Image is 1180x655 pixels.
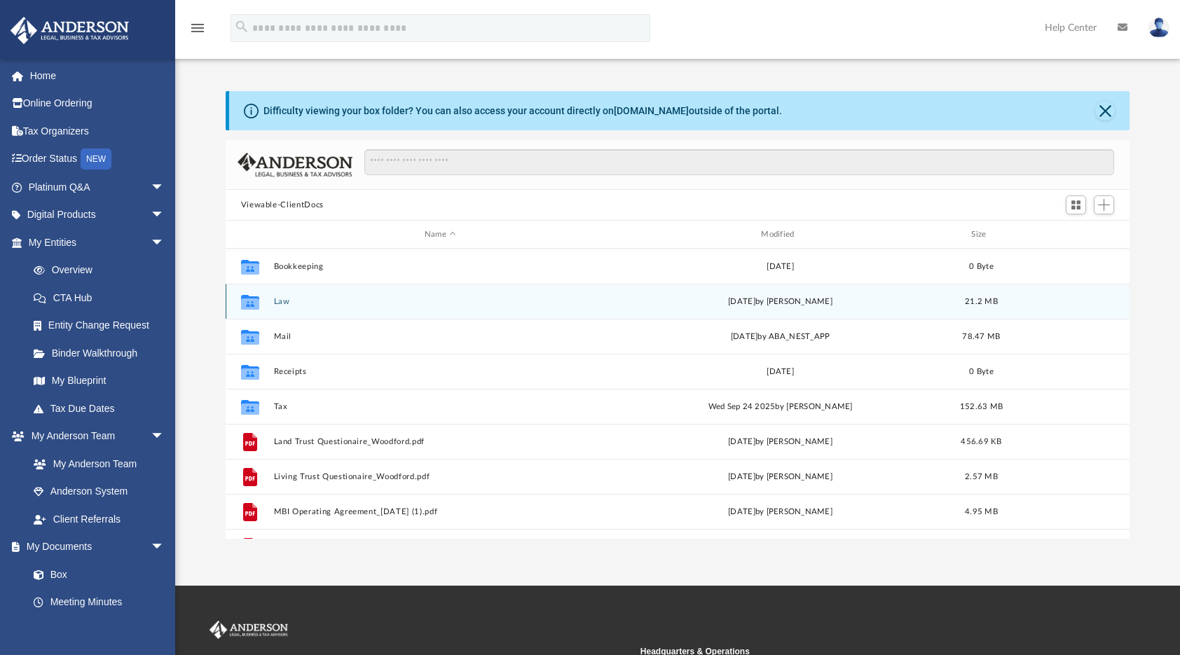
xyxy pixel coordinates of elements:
span: arrow_drop_down [151,201,179,230]
div: Modified [613,228,947,241]
span: 152.63 MB [960,403,1003,411]
div: [DATE] [613,261,947,273]
input: Search files and folders [364,149,1114,176]
div: id [231,228,266,241]
div: [DATE] by [PERSON_NAME] [613,471,947,483]
a: Platinum Q&Aarrow_drop_down [10,173,186,201]
div: [DATE] by [PERSON_NAME] [613,506,947,518]
div: Name [273,228,607,241]
span: 21.2 MB [965,298,998,305]
a: Client Referrals [20,505,179,533]
span: 2.57 MB [965,473,998,481]
button: Land Trust Questionaire_Woodford.pdf [273,437,607,446]
button: Tax [273,402,607,411]
span: 0 Byte [969,263,994,270]
a: My Blueprint [20,367,179,395]
button: MBI Operating Agreement_[DATE] (1).pdf [273,507,607,516]
span: arrow_drop_down [151,173,179,202]
a: Tax Organizers [10,117,186,145]
a: Box [20,560,172,588]
span: 4.95 MB [965,508,998,516]
a: Meeting Minutes [20,588,179,616]
div: [DATE] by [PERSON_NAME] [613,296,947,308]
a: Digital Productsarrow_drop_down [10,201,186,229]
a: Anderson System [20,478,179,506]
a: menu [189,27,206,36]
div: grid [226,249,1130,539]
span: arrow_drop_down [151,533,179,562]
div: [DATE] by [PERSON_NAME] [613,436,947,448]
a: My Anderson Team [20,450,172,478]
a: Online Ordering [10,90,186,118]
a: My Anderson Teamarrow_drop_down [10,422,179,450]
img: Anderson Advisors Platinum Portal [6,17,133,44]
a: Overview [20,256,186,284]
span: 0 Byte [969,368,994,375]
a: My Documentsarrow_drop_down [10,533,179,561]
i: search [234,19,249,34]
img: User Pic [1148,18,1169,38]
span: 78.47 MB [962,333,1000,340]
button: Switch to Grid View [1066,195,1087,215]
button: Close [1095,101,1115,120]
a: Home [10,62,186,90]
button: Receipts [273,367,607,376]
span: arrow_drop_down [151,422,179,451]
img: Anderson Advisors Platinum Portal [207,621,291,639]
i: menu [189,20,206,36]
a: [DOMAIN_NAME] [614,105,689,116]
a: My Entitiesarrow_drop_down [10,228,186,256]
a: Entity Change Request [20,312,186,340]
div: NEW [81,149,111,170]
button: Add [1094,195,1115,215]
span: [DATE] [731,333,758,340]
button: Viewable-ClientDocs [241,199,324,212]
div: by ABA_NEST_APP [613,331,947,343]
button: Bookkeeping [273,262,607,271]
button: Law [273,297,607,306]
a: Order StatusNEW [10,145,186,174]
button: Mail [273,332,607,341]
span: 456.69 KB [961,438,1001,446]
div: Wed Sep 24 2025 by [PERSON_NAME] [613,401,947,413]
div: id [1015,228,1113,241]
div: Size [953,228,1009,241]
button: Living Trust Questionaire_Woodford.pdf [273,472,607,481]
a: CTA Hub [20,284,186,312]
span: arrow_drop_down [151,228,179,257]
div: [DATE] [613,366,947,378]
a: Binder Walkthrough [20,339,186,367]
a: Tax Due Dates [20,394,186,422]
div: Difficulty viewing your box folder? You can also access your account directly on outside of the p... [263,104,782,118]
